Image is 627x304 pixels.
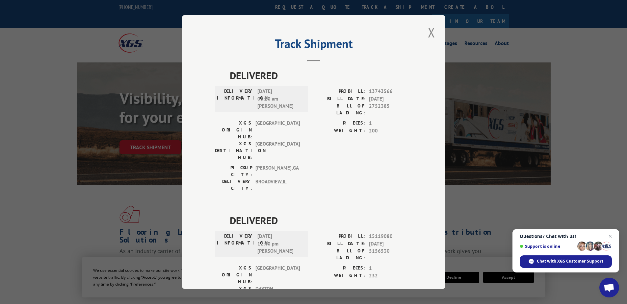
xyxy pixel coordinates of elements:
label: XGS ORIGIN HUB: [215,120,252,140]
label: PROBILL: [314,233,366,240]
label: XGS ORIGIN HUB: [215,265,252,285]
span: [GEOGRAPHIC_DATA] [255,140,300,161]
span: 2752385 [369,103,412,116]
button: Close modal [426,23,437,41]
label: PROBILL: [314,88,366,95]
a: Open chat [599,278,619,297]
span: [DATE] 12:40 pm [PERSON_NAME] [257,233,302,255]
label: BILL OF LADING: [314,247,366,261]
label: WEIGHT: [314,127,366,135]
span: DELIVERED [230,68,412,83]
label: BILL DATE: [314,240,366,248]
label: DELIVERY CITY: [215,178,252,192]
label: BILL DATE: [314,95,366,103]
span: [DATE] 08:20 am [PERSON_NAME] [257,88,302,110]
label: BILL OF LADING: [314,103,366,116]
span: 5156530 [369,247,412,261]
span: 232 [369,272,412,280]
span: BROADVIEW , IL [255,178,300,192]
span: 1 [369,120,412,127]
label: DELIVERY INFORMATION: [217,88,254,110]
span: Chat with XGS Customer Support [537,258,603,264]
span: [DATE] [369,95,412,103]
label: WEIGHT: [314,272,366,280]
span: [GEOGRAPHIC_DATA] [255,120,300,140]
span: 1 [369,265,412,272]
span: [DATE] [369,240,412,248]
label: PIECES: [314,120,366,127]
span: 15119080 [369,233,412,240]
span: 200 [369,127,412,135]
label: DELIVERY INFORMATION: [217,233,254,255]
span: [GEOGRAPHIC_DATA] [255,265,300,285]
label: PIECES: [314,265,366,272]
h2: Track Shipment [215,39,412,52]
span: Chat with XGS Customer Support [520,255,612,268]
label: XGS DESTINATION HUB: [215,140,252,161]
span: [PERSON_NAME] , GA [255,164,300,178]
span: Questions? Chat with us! [520,234,612,239]
span: 13743566 [369,88,412,95]
span: DELIVERED [230,213,412,228]
span: Support is online [520,244,575,249]
label: PICKUP CITY: [215,164,252,178]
